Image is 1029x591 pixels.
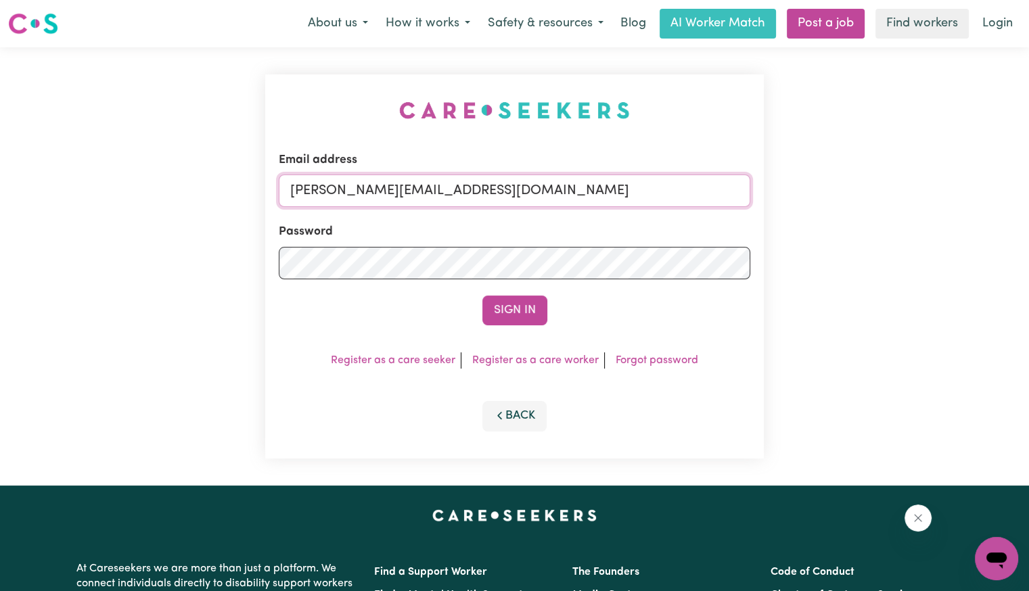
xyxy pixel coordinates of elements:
button: How it works [377,9,479,38]
a: Forgot password [616,355,698,366]
button: Back [482,401,547,431]
label: Email address [279,151,357,169]
a: Code of Conduct [771,567,854,577]
span: Need any help? [8,9,82,20]
a: The Founders [572,567,639,577]
a: Find workers [875,9,969,39]
a: AI Worker Match [660,9,776,39]
button: Safety & resources [479,9,612,38]
a: Careseekers logo [8,8,58,39]
a: Blog [612,9,654,39]
a: Register as a care worker [472,355,599,366]
a: Careseekers home page [432,510,597,521]
iframe: Button to launch messaging window [975,537,1018,580]
a: Register as a care seeker [331,355,455,366]
a: Post a job [787,9,865,39]
input: Email address [279,174,750,207]
iframe: Close message [905,504,932,531]
a: Login [974,9,1021,39]
label: Password [279,223,333,241]
button: Sign In [482,295,547,325]
a: Find a Support Worker [374,567,487,577]
img: Careseekers logo [8,11,58,36]
button: About us [299,9,377,38]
